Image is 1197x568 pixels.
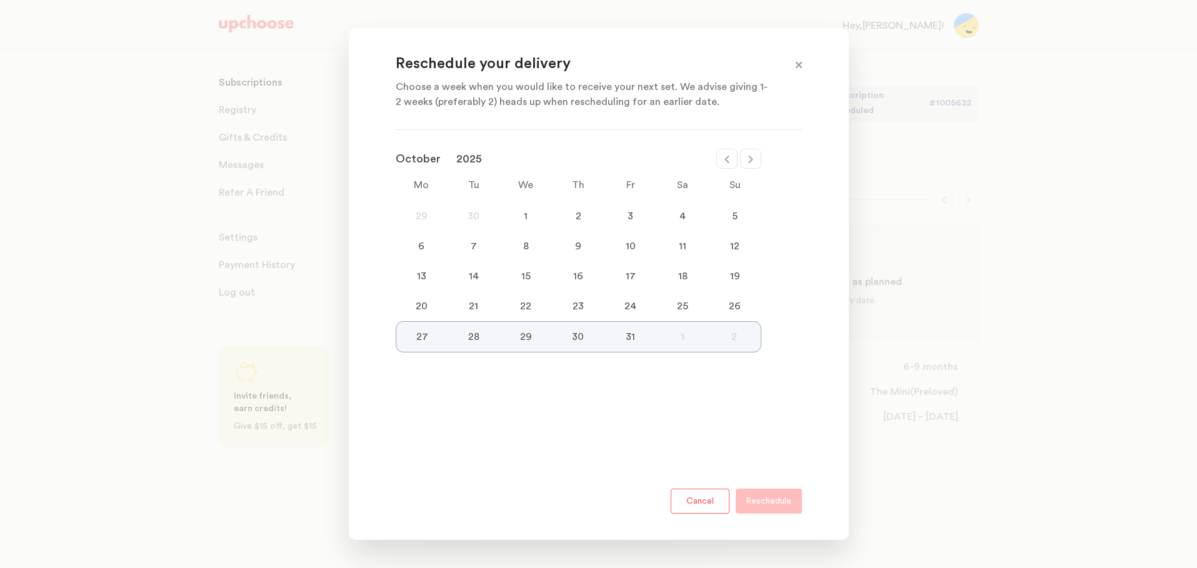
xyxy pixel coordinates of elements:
div: Th [552,177,604,192]
p: Choose a week when you would like to receive your next set. We advise giving 1-2 weeks (preferabl... [396,79,771,109]
div: 2 [708,329,760,344]
p: Reschedule your delivery [396,54,771,74]
button: Cancel [671,489,729,514]
div: 15 [500,269,553,284]
div: Mo [396,177,448,192]
div: 16 [552,269,604,284]
div: 5 [709,209,761,224]
div: We [500,177,553,192]
div: 12 [709,239,761,254]
div: 20 [396,299,448,314]
button: Reschedule [736,489,802,514]
div: 24 [604,299,657,314]
div: 6 [396,239,448,254]
div: 23 [552,299,604,314]
div: 14 [448,269,500,284]
div: 29 [500,329,552,344]
div: 4 [656,209,709,224]
div: 18 [656,269,709,284]
div: 19 [709,269,761,284]
div: 17 [604,269,657,284]
div: 30 [552,329,604,344]
div: 2 [552,209,604,224]
div: 11 [656,239,709,254]
div: 26 [709,299,761,314]
div: 28 [448,329,500,344]
div: 13 [396,269,448,284]
div: Su [709,177,761,192]
p: Reschedule [746,494,791,509]
div: Fr [604,177,657,192]
div: Tu [448,177,500,192]
div: 22 [500,299,553,314]
div: 31 [604,329,656,344]
div: 29 [396,209,448,224]
div: 25 [656,299,709,314]
div: 27 [396,329,448,344]
div: 10 [604,239,657,254]
div: 9 [552,239,604,254]
div: 7 [448,239,500,254]
div: 30 [448,209,500,224]
div: 1 [500,209,553,224]
div: 1 [656,329,708,344]
div: 8 [500,239,553,254]
div: 3 [604,209,657,224]
div: 21 [448,299,500,314]
div: Sa [656,177,709,192]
